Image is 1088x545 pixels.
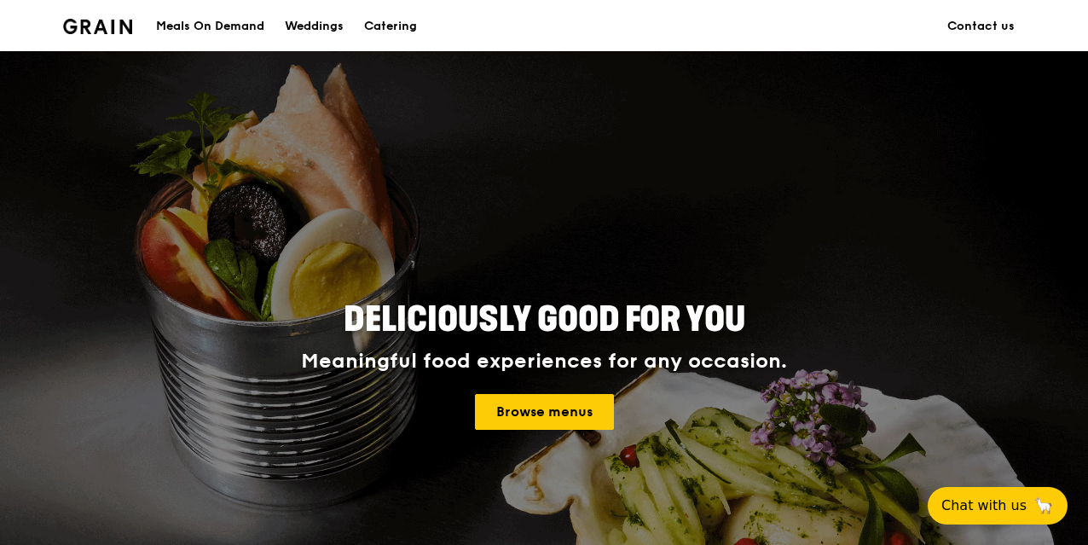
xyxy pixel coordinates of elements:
div: Meals On Demand [156,1,264,52]
a: Browse menus [475,394,614,430]
div: Catering [364,1,417,52]
span: Chat with us [941,496,1027,516]
div: Meaningful food experiences for any occasion. [237,350,851,374]
a: Contact us [937,1,1025,52]
button: Chat with us🦙 [928,487,1068,525]
span: 🦙 [1033,496,1054,516]
a: Weddings [275,1,354,52]
img: Grain [63,19,132,34]
span: Deliciously good for you [344,299,745,340]
div: Weddings [285,1,344,52]
a: Catering [354,1,427,52]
